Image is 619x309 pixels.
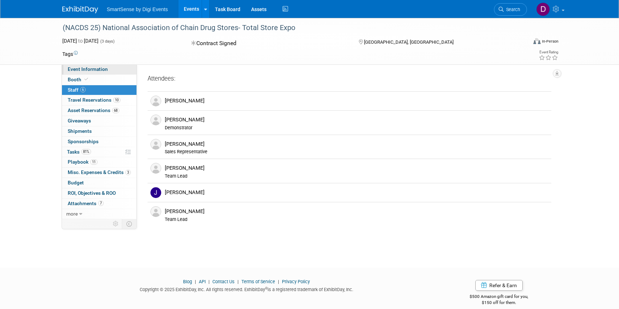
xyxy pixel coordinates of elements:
div: (NACDS 25) National Association of Chain Drug Stores- Total Store Expo [60,21,516,34]
div: Event Format [485,37,558,48]
span: Misc. Expenses & Credits [68,169,131,175]
div: [PERSON_NAME] [165,141,548,148]
a: Tasks81% [62,147,136,157]
span: Attachments [68,201,104,206]
span: Sponsorships [68,139,99,144]
span: to [77,38,84,44]
span: (3 days) [100,39,115,44]
div: [PERSON_NAME] [165,116,548,123]
span: more [66,211,78,217]
span: Budget [68,180,84,185]
td: Tags [62,50,78,58]
div: Sales Representative [165,149,548,155]
a: Playbook11 [62,157,136,167]
img: J.jpg [150,187,161,198]
img: Associate-Profile-5.png [150,115,161,125]
img: Associate-Profile-5.png [150,96,161,106]
div: Copyright © 2025 ExhibitDay, Inc. All rights reserved. ExhibitDay is a registered trademark of Ex... [62,285,431,293]
span: Event Information [68,66,108,72]
img: Format-Inperson.png [533,38,541,44]
a: Search [494,3,527,16]
img: Associate-Profile-5.png [150,139,161,150]
a: Blog [183,279,192,284]
span: Giveaways [68,118,91,124]
span: Search [504,7,520,12]
img: Associate-Profile-5.png [150,206,161,217]
div: $500 Amazon gift card for you, [441,289,557,305]
img: Associate-Profile-5.png [150,163,161,174]
span: 81% [81,149,91,154]
span: | [276,279,281,284]
a: Staff6 [62,85,136,95]
span: 7 [98,201,104,206]
td: Personalize Event Tab Strip [110,219,122,228]
span: Staff [68,87,86,93]
img: Dan Tiernan [536,3,550,16]
div: [PERSON_NAME] [165,189,548,196]
span: 10 [113,97,120,103]
div: [PERSON_NAME] [165,165,548,172]
span: Travel Reservations [68,97,120,103]
img: ExhibitDay [62,6,98,13]
span: Shipments [68,128,92,134]
a: Travel Reservations10 [62,95,136,105]
div: Team Lead [165,173,548,179]
div: $150 off for them. [441,300,557,306]
div: [PERSON_NAME] [165,97,548,104]
span: [DATE] [DATE] [62,38,99,44]
a: Contact Us [212,279,235,284]
a: Privacy Policy [282,279,310,284]
div: Contract Signed [189,37,347,50]
a: Booth [62,75,136,85]
span: | [236,279,240,284]
span: Asset Reservations [68,107,119,113]
a: more [62,209,136,219]
td: Toggle Event Tabs [122,219,137,228]
div: [PERSON_NAME] [165,208,548,215]
div: Demonstrator [165,125,548,131]
span: [GEOGRAPHIC_DATA], [GEOGRAPHIC_DATA] [364,39,454,45]
span: | [193,279,198,284]
a: Event Information [62,64,136,74]
a: Giveaways [62,116,136,126]
span: Booth [68,77,90,82]
span: 3 [125,170,131,175]
a: Terms of Service [241,279,275,284]
a: Refer & Earn [475,280,523,291]
div: In-Person [542,39,558,44]
div: Team Lead [165,217,548,222]
span: 11 [90,159,97,165]
a: API [199,279,206,284]
i: Booth reservation complete [85,77,88,81]
div: Attendees: [148,74,551,84]
sup: ® [265,286,268,290]
span: 68 [112,108,119,113]
a: Sponsorships [62,137,136,147]
a: Budget [62,178,136,188]
span: Tasks [67,149,91,155]
span: | [207,279,211,284]
span: SmartSense by Digi Events [107,6,168,12]
a: Shipments [62,126,136,136]
span: Playbook [68,159,97,165]
a: Misc. Expenses & Credits3 [62,168,136,178]
a: ROI, Objectives & ROO [62,188,136,198]
span: 6 [80,87,86,92]
a: Attachments7 [62,199,136,209]
a: Asset Reservations68 [62,106,136,116]
span: ROI, Objectives & ROO [68,190,116,196]
div: Event Rating [539,50,558,54]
